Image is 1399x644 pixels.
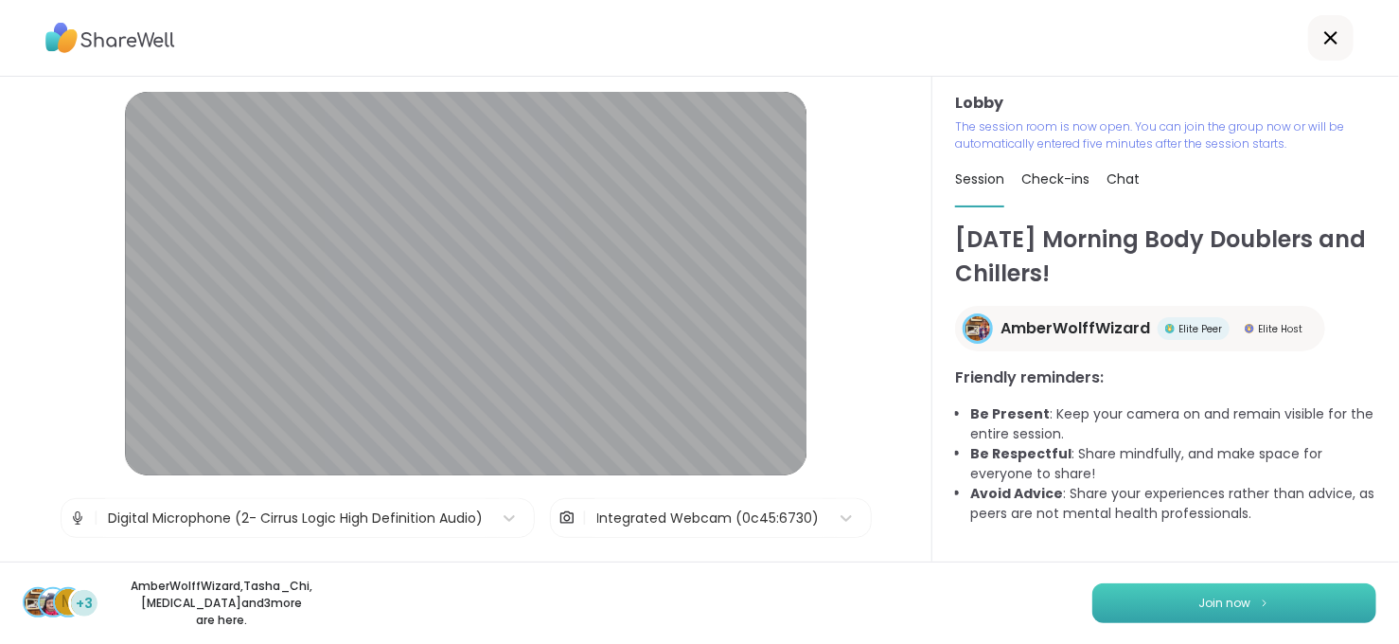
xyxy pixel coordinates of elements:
p: AmberWolffWizard , Tasha_Chi , [MEDICAL_DATA] and 3 more are here. [115,578,328,629]
li: : Keep your camera on and remain visible for the entire session. [970,404,1376,444]
li: : Share your experiences rather than advice, as peers are not mental health professionals. [970,484,1376,524]
span: AmberWolffWizard [1001,317,1150,340]
span: Elite Host [1258,322,1302,336]
span: Elite Peer [1178,322,1222,336]
span: +3 [76,594,93,614]
img: AmberWolffWizard [965,316,990,341]
h3: Friendly reminders: [955,367,1376,389]
span: | [583,499,588,537]
h3: Lobby [955,92,1376,115]
button: Join now [1092,583,1376,623]
span: Check-ins [1021,170,1089,188]
span: Chat [1107,170,1140,188]
b: Be Present [970,404,1050,423]
span: M [62,590,75,615]
h1: [DATE] Morning Body Doublers and Chillers! [955,223,1376,291]
span: | [94,499,98,537]
img: Elite Host [1245,324,1254,333]
img: Microphone [69,499,86,537]
span: Session [955,170,1004,188]
img: ShareWell Logomark [1259,598,1270,608]
img: ShareWell Logo [45,16,175,60]
li: : Share mindfully, and make space for everyone to share! [970,444,1376,484]
div: Digital Microphone (2- Cirrus Logic High Definition Audio) [108,509,483,528]
img: AmberWolffWizard [25,589,51,616]
p: The session room is now open. You can join the group now or will be automatically entered five mi... [955,118,1376,152]
b: Avoid Advice [970,484,1063,503]
b: Be Respectful [970,444,1071,463]
span: Join now [1199,595,1251,612]
img: Elite Peer [1165,324,1175,333]
img: Tasha_Chi [40,589,66,616]
div: Integrated Webcam (0c45:6730) [597,509,820,528]
a: AmberWolffWizardAmberWolffWizardElite PeerElite PeerElite HostElite Host [955,306,1325,351]
img: Camera [558,499,576,537]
